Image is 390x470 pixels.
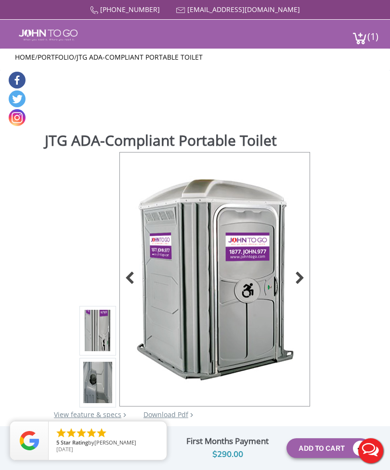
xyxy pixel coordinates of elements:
button: Live Chat [351,432,390,470]
img: right arrow icon [123,413,126,417]
a: [EMAIL_ADDRESS][DOMAIN_NAME] [187,5,300,14]
img: Product [83,219,112,446]
span: Star Rating [61,439,88,446]
a: Instagram [9,109,26,126]
ul: / / [15,52,376,62]
div: $290.00 [176,448,279,461]
span: [DATE] [56,445,73,453]
a: Portfolio [38,52,74,62]
span: [PERSON_NAME] [94,439,136,446]
span: (1) [367,22,378,43]
span: 5 [56,439,59,446]
button: Add To Cart [286,438,371,458]
a: JTG ADA-Compliant Portable Toilet [77,52,203,62]
h1: JTG ADA-Compliant Portable Toilet [45,132,382,151]
img: Product [135,164,294,391]
span: by [56,440,159,446]
a: [PHONE_NUMBER] [100,5,160,14]
img: Review Rating [20,431,39,450]
li:  [96,427,107,439]
li:  [55,427,67,439]
img: Mail [176,7,185,13]
li:  [86,427,97,439]
div: First Months Payment [176,434,279,448]
a: Twitter [9,90,26,107]
img: cart a [352,32,367,45]
a: Home [15,52,35,62]
img: JOHN to go [19,29,78,41]
img: Call [90,6,98,14]
a: View feature & specs [54,410,121,419]
li:  [76,427,87,439]
a: Facebook [9,72,26,89]
a: Download Pdf [143,410,188,419]
li:  [65,427,77,439]
img: chevron.png [190,413,193,417]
